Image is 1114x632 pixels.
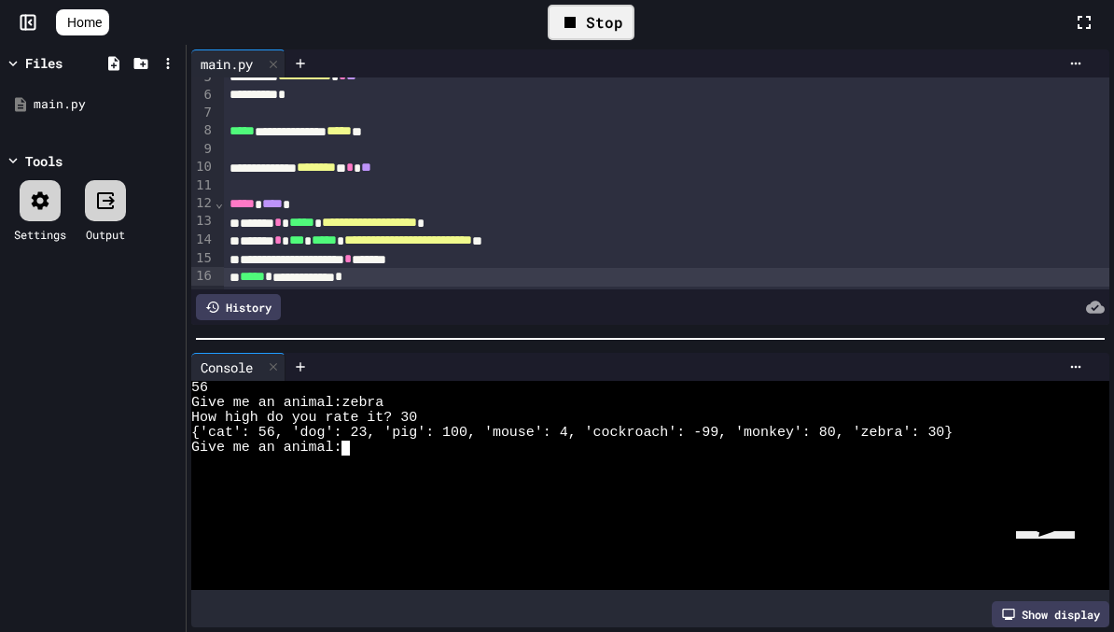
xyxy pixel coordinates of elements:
span: Home [67,13,102,32]
div: 5 [191,68,215,87]
div: 15 [191,249,215,268]
div: 11 [191,176,215,194]
div: History [196,294,281,320]
div: 7 [191,104,215,121]
div: 6 [191,86,215,104]
div: Console [191,358,262,377]
span: Give me an animal: [191,441,341,456]
div: Tools [25,151,63,171]
div: Settings [14,226,66,243]
span: 56 [191,381,208,396]
div: main.py [191,49,285,77]
div: main.py [191,54,262,74]
div: 10 [191,158,215,176]
div: Stop [548,5,634,40]
div: 13 [191,212,215,231]
iframe: chat widget [1009,531,1098,617]
div: 9 [191,140,215,158]
span: Fold line [215,195,224,210]
span: {'cat': 56, 'dog': 23, 'pig': 100, 'mouse': 4, 'cockroach': -99, 'monkey': 80, 'zebra': 30} [191,426,953,441]
div: Show display [992,601,1109,627]
span: Give me an animal:zebra [191,396,383,411]
div: Files [25,53,63,73]
div: Console [191,353,285,381]
div: 8 [191,121,215,140]
div: 16 [191,267,215,286]
span: How high do you rate it? 30 [191,411,417,426]
div: main.py [34,95,179,114]
a: Home [56,9,109,35]
div: 12 [191,194,215,213]
div: 14 [191,231,215,249]
div: Output [86,226,125,243]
